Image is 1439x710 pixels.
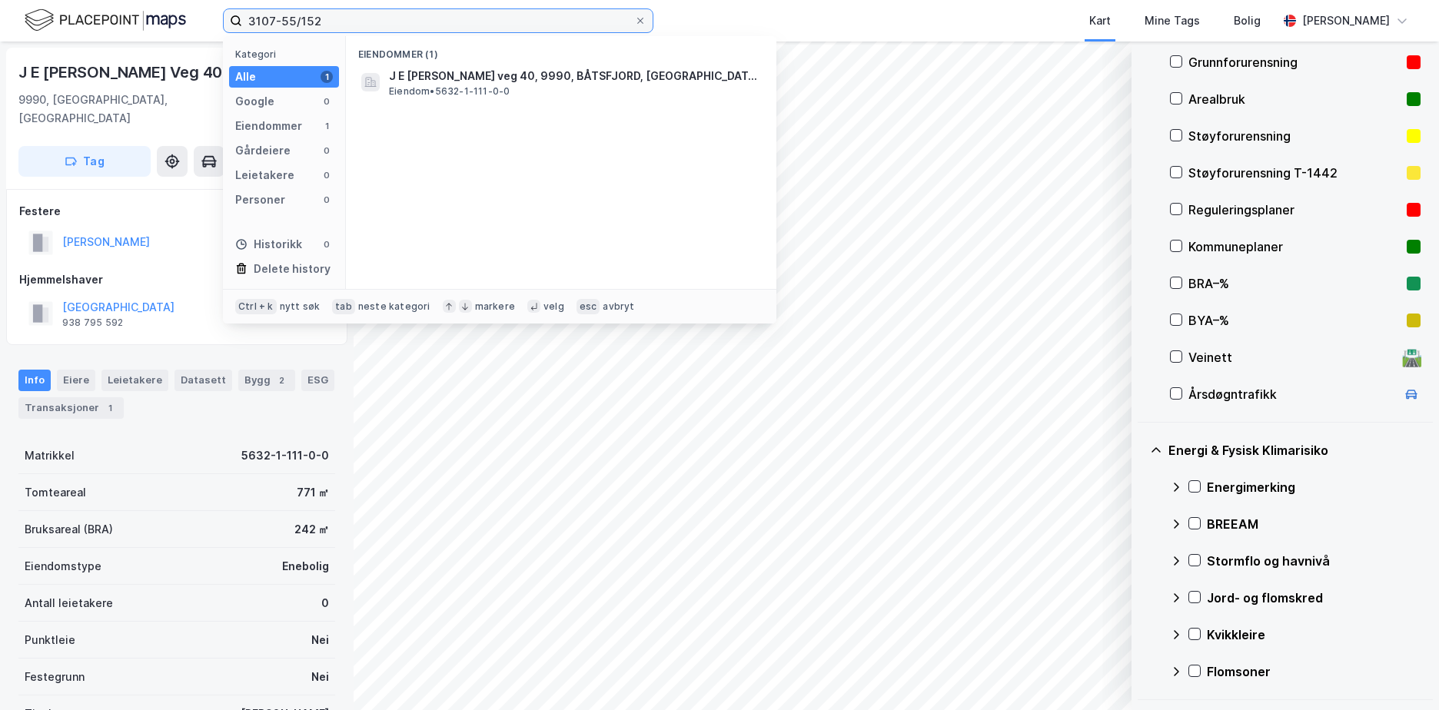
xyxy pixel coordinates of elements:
div: Antall leietakere [25,594,113,612]
div: Gårdeiere [235,141,291,160]
div: 242 ㎡ [294,520,329,539]
div: Kvikkleire [1207,625,1421,644]
span: Eiendom • 5632-1-111-0-0 [389,85,510,98]
div: 0 [321,238,333,250]
div: Transaksjoner [18,397,124,419]
div: nytt søk [280,300,321,313]
div: 0 [321,194,333,206]
div: Delete history [254,260,331,278]
div: Datasett [174,370,232,391]
div: 🛣️ [1401,347,1422,367]
div: Arealbruk [1188,90,1401,108]
div: Veinett [1188,348,1396,367]
div: BREEAM [1207,515,1421,533]
div: Bygg [238,370,295,391]
div: Enebolig [282,557,329,576]
div: Festere [19,202,334,221]
div: tab [332,299,355,314]
div: Reguleringsplaner [1188,201,1401,219]
div: 0 [321,144,333,157]
div: Bolig [1234,12,1261,30]
div: 9990, [GEOGRAPHIC_DATA], [GEOGRAPHIC_DATA] [18,91,260,128]
div: Grunnforurensning [1188,53,1401,71]
div: neste kategori [358,300,430,313]
div: esc [577,299,600,314]
span: J E [PERSON_NAME] veg 40, 9990, BÅTSFJORD, [GEOGRAPHIC_DATA] [389,67,758,85]
div: BRA–% [1188,274,1401,293]
div: 0 [321,169,333,181]
div: 5632-1-111-0-0 [241,446,329,465]
div: 938 795 592 [62,317,123,329]
div: Info [18,370,51,391]
div: Flomsoner [1207,662,1421,681]
div: 1 [102,400,118,416]
div: Personer [235,191,285,209]
img: logo.f888ab2527a4732fd821a326f86c7f29.svg [25,7,186,34]
input: Søk på adresse, matrikkel, gårdeiere, leietakere eller personer [242,9,634,32]
div: 2 [274,373,289,388]
div: avbryt [603,300,634,313]
div: Leietakere [235,166,294,184]
div: Matrikkel [25,446,75,465]
div: Eiendomstype [25,557,101,576]
div: Stormflo og havnivå [1207,552,1421,570]
div: 0 [321,95,333,108]
div: Eiendommer [235,117,302,135]
div: Kommuneplaner [1188,237,1401,256]
div: Energimerking [1207,478,1421,496]
div: Støyforurensning [1188,127,1401,145]
div: ESG [301,370,334,391]
div: velg [543,300,564,313]
div: Leietakere [101,370,168,391]
div: Energi & Fysisk Klimarisiko [1168,441,1421,460]
div: Google [235,92,274,111]
div: 1 [321,120,333,132]
div: Kategori [235,48,339,60]
div: Mine Tags [1145,12,1200,30]
div: 771 ㎡ [297,483,329,502]
div: Eiere [57,370,95,391]
div: Ctrl + k [235,299,277,314]
div: Årsdøgntrafikk [1188,385,1396,403]
div: Jord- og flomskred [1207,589,1421,607]
div: Støyforurensning T-1442 [1188,164,1401,182]
div: Festegrunn [25,668,85,686]
div: J E [PERSON_NAME] Veg 40 [18,60,225,85]
div: Alle [235,68,256,86]
button: Tag [18,146,151,177]
div: [PERSON_NAME] [1302,12,1390,30]
div: Eiendommer (1) [346,36,776,64]
div: Historikk [235,235,302,254]
div: Punktleie [25,631,75,649]
div: markere [475,300,515,313]
div: Kart [1089,12,1111,30]
iframe: Chat Widget [1362,636,1439,710]
div: BYA–% [1188,311,1401,330]
div: Nei [311,668,329,686]
div: Bruksareal (BRA) [25,520,113,539]
div: Hjemmelshaver [19,270,334,289]
div: Nei [311,631,329,649]
div: Tomteareal [25,483,86,502]
div: 0 [321,594,329,612]
div: 1 [321,71,333,83]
